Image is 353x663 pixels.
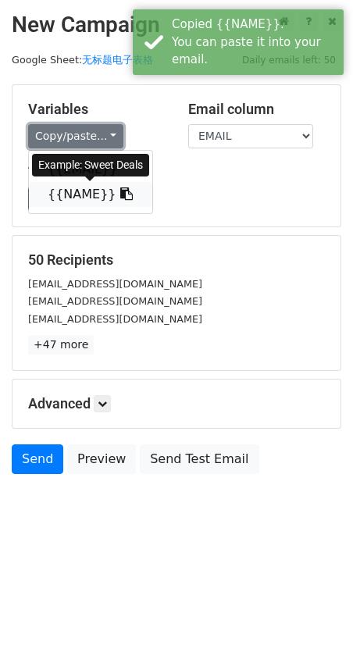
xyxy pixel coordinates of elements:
[28,101,165,118] h5: Variables
[29,157,152,182] a: {{EMAIL}}
[172,16,337,69] div: Copied {{NAME}}. You can paste it into your email.
[12,12,341,38] h2: New Campaign
[275,588,353,663] div: 聊天小组件
[28,335,94,355] a: +47 more
[188,101,325,118] h5: Email column
[29,182,152,207] a: {{NAME}}
[28,313,202,325] small: [EMAIL_ADDRESS][DOMAIN_NAME]
[12,444,63,474] a: Send
[28,395,325,412] h5: Advanced
[28,278,202,290] small: [EMAIL_ADDRESS][DOMAIN_NAME]
[32,154,149,176] div: Example: Sweet Deals
[28,124,123,148] a: Copy/paste...
[28,251,325,269] h5: 50 Recipients
[12,54,153,66] small: Google Sheet:
[275,588,353,663] iframe: Chat Widget
[67,444,136,474] a: Preview
[28,295,202,307] small: [EMAIL_ADDRESS][DOMAIN_NAME]
[82,54,153,66] a: 无标题电子表格
[140,444,259,474] a: Send Test Email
